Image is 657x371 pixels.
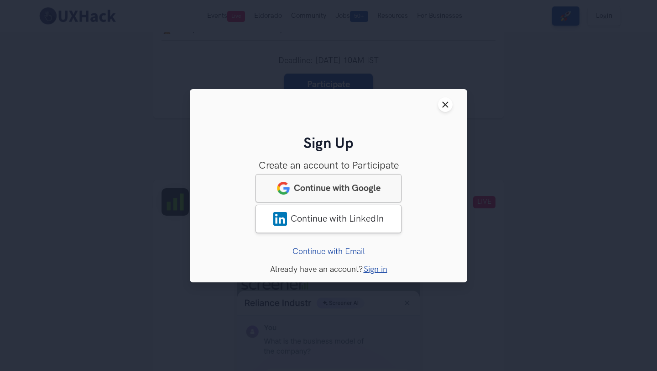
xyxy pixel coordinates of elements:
span: Continue with Google [294,182,381,193]
a: Sign in [364,264,387,274]
img: LinkedIn [273,212,287,225]
a: Continue with Email [292,246,365,256]
a: LinkedInContinue with LinkedIn [255,204,401,233]
img: google [276,181,290,195]
span: Already have an account? [270,264,363,274]
span: Continue with LinkedIn [291,213,384,224]
h2: Sign Up [204,135,453,153]
h3: Create an account to Participate [204,159,453,171]
a: googleContinue with Google [255,174,401,202]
